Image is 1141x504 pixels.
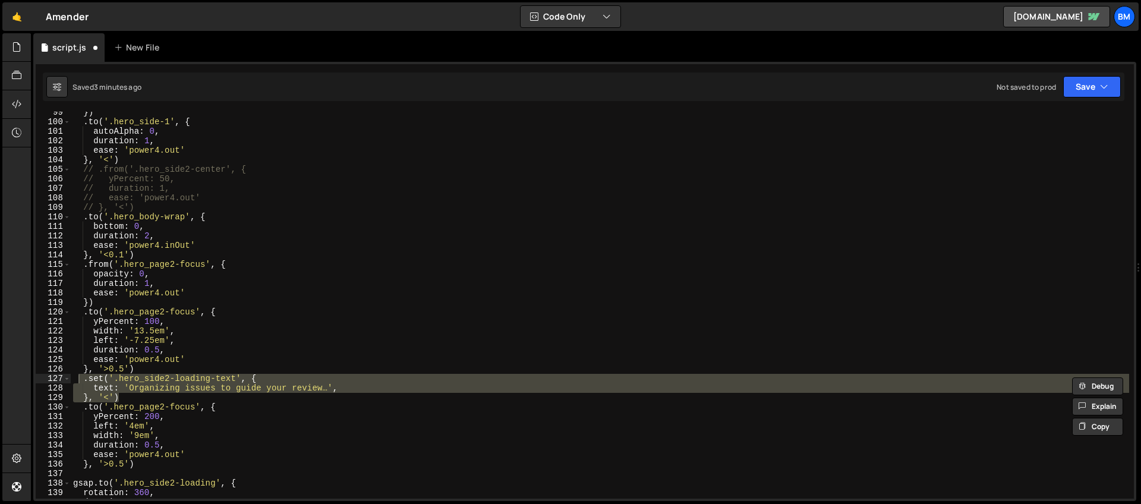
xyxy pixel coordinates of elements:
button: Debug [1072,377,1123,395]
div: 131 [36,412,71,421]
div: 108 [36,193,71,203]
div: 124 [36,345,71,355]
div: 109 [36,203,71,212]
div: 105 [36,165,71,174]
div: 136 [36,459,71,469]
button: Save [1063,76,1121,97]
div: 134 [36,440,71,450]
div: 112 [36,231,71,241]
a: 🤙 [2,2,31,31]
div: 127 [36,374,71,383]
div: 118 [36,288,71,298]
div: 116 [36,269,71,279]
div: 132 [36,421,71,431]
div: 121 [36,317,71,326]
div: 3 minutes ago [94,82,141,92]
div: Saved [73,82,141,92]
div: 120 [36,307,71,317]
div: 125 [36,355,71,364]
div: 115 [36,260,71,269]
div: 113 [36,241,71,250]
div: 110 [36,212,71,222]
div: 122 [36,326,71,336]
div: script.js [52,42,86,53]
div: 102 [36,136,71,146]
div: 138 [36,478,71,488]
div: 139 [36,488,71,497]
a: [DOMAIN_NAME] [1003,6,1110,27]
div: 99 [36,108,71,117]
div: 104 [36,155,71,165]
div: 133 [36,431,71,440]
button: Code Only [521,6,620,27]
a: bm [1114,6,1135,27]
div: 130 [36,402,71,412]
div: Not saved to prod [997,82,1056,92]
button: Copy [1072,418,1123,436]
div: 117 [36,279,71,288]
div: 123 [36,336,71,345]
div: 137 [36,469,71,478]
div: Amender [46,10,89,24]
div: 103 [36,146,71,155]
button: Explain [1072,398,1123,415]
div: 119 [36,298,71,307]
div: New File [114,42,164,53]
div: 111 [36,222,71,231]
div: 129 [36,393,71,402]
div: 106 [36,174,71,184]
div: 128 [36,383,71,393]
div: 101 [36,127,71,136]
div: 114 [36,250,71,260]
div: 126 [36,364,71,374]
div: 107 [36,184,71,193]
div: 100 [36,117,71,127]
div: 135 [36,450,71,459]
